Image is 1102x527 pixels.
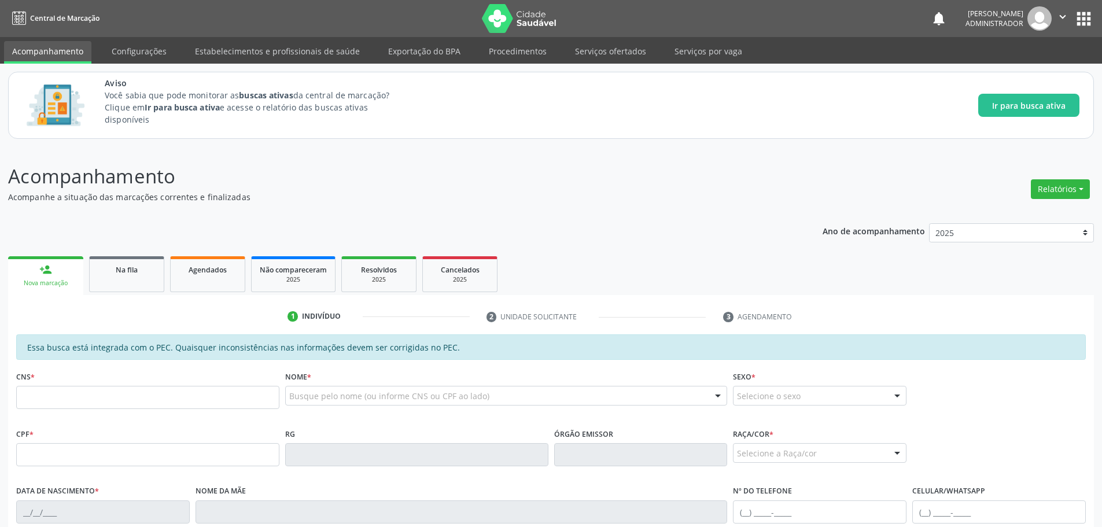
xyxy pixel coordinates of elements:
span: Administrador [965,19,1023,28]
label: Nome [285,368,311,386]
a: Estabelecimentos e profissionais de saúde [187,41,368,61]
img: Imagem de CalloutCard [23,79,89,131]
label: Data de nascimento [16,482,99,500]
div: 2025 [431,275,489,284]
div: 1 [288,311,298,322]
input: (__) _____-_____ [733,500,906,524]
p: Ano de acompanhamento [823,223,925,238]
a: Serviços ofertados [567,41,654,61]
a: Configurações [104,41,175,61]
div: [PERSON_NAME] [965,9,1023,19]
label: CNS [16,368,35,386]
span: Central de Marcação [30,13,99,23]
a: Central de Marcação [8,9,99,28]
a: Procedimentos [481,41,555,61]
input: __/__/____ [16,500,190,524]
span: Na fila [116,265,138,275]
div: Nova marcação [16,279,75,288]
button: apps [1074,9,1094,29]
button: notifications [931,10,947,27]
button: Relatórios [1031,179,1090,199]
label: Sexo [733,368,755,386]
span: Selecione a Raça/cor [737,447,817,459]
label: CPF [16,425,34,443]
p: Você sabia que pode monitorar as da central de marcação? Clique em e acesse o relatório das busca... [105,89,411,126]
label: Celular/WhatsApp [912,482,985,500]
span: Ir para busca ativa [992,99,1066,112]
a: Serviços por vaga [666,41,750,61]
span: Não compareceram [260,265,327,275]
span: Busque pelo nome (ou informe CNS ou CPF ao lado) [289,390,489,402]
p: Acompanhe a situação das marcações correntes e finalizadas [8,191,768,203]
i:  [1056,10,1069,23]
label: Raça/cor [733,425,773,443]
label: Órgão emissor [554,425,613,443]
button:  [1052,6,1074,31]
img: img [1027,6,1052,31]
a: Exportação do BPA [380,41,469,61]
div: 2025 [350,275,408,284]
span: Cancelados [441,265,480,275]
div: person_add [39,263,52,276]
div: 2025 [260,275,327,284]
span: Selecione o sexo [737,390,801,402]
div: Indivíduo [302,311,341,322]
label: RG [285,425,295,443]
button: Ir para busca ativa [978,94,1079,117]
span: Resolvidos [361,265,397,275]
p: Acompanhamento [8,162,768,191]
div: Essa busca está integrada com o PEC. Quaisquer inconsistências nas informações devem ser corrigid... [16,334,1086,360]
span: Agendados [189,265,227,275]
label: Nome da mãe [196,482,246,500]
strong: buscas ativas [239,90,293,101]
a: Acompanhamento [4,41,91,64]
strong: Ir para busca ativa [145,102,220,113]
input: (__) _____-_____ [912,500,1086,524]
span: Aviso [105,77,411,89]
label: Nº do Telefone [733,482,792,500]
